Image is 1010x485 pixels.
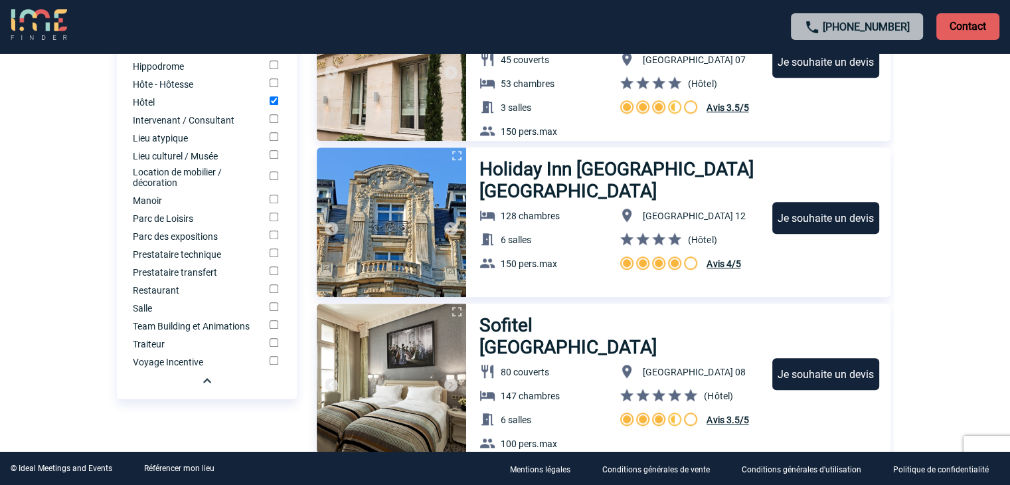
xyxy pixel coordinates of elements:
span: [GEOGRAPHIC_DATA] 08 [643,367,745,377]
label: Voyage Incentive [133,357,252,367]
a: Mentions légales [499,462,592,475]
img: 1.jpg [317,147,466,297]
label: Salle [133,303,252,314]
label: Hippodrome [133,61,252,72]
label: Hôte - Hôtesse [133,79,252,90]
span: (Hôtel) [704,391,732,401]
p: Conditions générales de vente [602,465,710,474]
span: (Hôtel) [688,235,716,245]
label: Intervenant / Consultant [133,115,252,126]
label: Traiteur [133,339,252,349]
label: Hôtel [133,97,252,108]
span: 6 salles [501,415,531,425]
a: Politique de confidentialité [883,462,1010,475]
img: baseline_hotel_white_24dp-b.png [479,75,495,91]
span: 150 pers.max [501,126,557,137]
span: 100 pers.max [501,438,557,449]
img: baseline_location_on_white_24dp-b.png [619,51,635,67]
label: Prestataire transfert [133,267,252,278]
a: [PHONE_NUMBER] [823,21,910,33]
a: Conditions générales de vente [592,462,731,475]
img: baseline_group_white_24dp-b.png [479,255,495,271]
div: Je souhaite un devis [772,46,879,78]
label: Manoir [133,195,252,206]
a: Conditions générales d'utilisation [731,462,883,475]
img: call-24-px.png [804,19,820,35]
div: © Ideal Meetings and Events [11,464,112,473]
span: 128 chambres [501,211,560,221]
img: baseline_restaurant_white_24dp-b.png [479,51,495,67]
label: Lieu culturel / Musée [133,151,252,161]
span: [GEOGRAPHIC_DATA] 07 [643,54,745,65]
span: 45 couverts [501,54,549,65]
label: Parc de Loisirs [133,213,252,224]
label: Lieu atypique [133,133,252,144]
img: baseline_group_white_24dp-b.png [479,435,495,451]
span: 3 salles [501,102,531,113]
p: Mentions légales [510,465,570,474]
img: baseline_location_on_white_24dp-b.png [619,207,635,223]
img: baseline_meeting_room_white_24dp-b.png [479,411,495,427]
span: [GEOGRAPHIC_DATA] 12 [643,211,745,221]
img: baseline_restaurant_white_24dp-b.png [479,363,495,379]
div: Je souhaite un devis [772,202,879,234]
span: 6 salles [501,235,531,245]
p: Contact [936,13,999,40]
span: Avis 3.5/5 [707,415,748,425]
img: baseline_hotel_white_24dp-b.png [479,387,495,403]
div: Je souhaite un devis [772,358,879,390]
span: (Hôtel) [688,78,716,89]
label: Prestataire technique [133,249,252,260]
h3: Sofitel [GEOGRAPHIC_DATA] [479,314,713,358]
span: 80 couverts [501,367,549,377]
a: Référencer mon lieu [144,464,214,473]
span: Avis 3.5/5 [707,102,748,113]
img: baseline_hotel_white_24dp-b.png [479,207,495,223]
img: baseline_group_white_24dp-b.png [479,123,495,139]
img: baseline_meeting_room_white_24dp-b.png [479,99,495,115]
h3: Holiday Inn [GEOGRAPHIC_DATA] [GEOGRAPHIC_DATA] [479,158,760,202]
span: 147 chambres [501,391,560,401]
p: Politique de confidentialité [893,465,989,474]
img: baseline_meeting_room_white_24dp-b.png [479,231,495,247]
label: Location de mobilier / décoration [133,167,252,188]
label: Parc des expositions [133,231,252,242]
label: Restaurant [133,285,252,296]
span: Avis 4/5 [707,258,740,269]
span: 150 pers.max [501,258,557,269]
label: Team Building et Animations [133,321,252,332]
img: 1.jpg [317,304,466,453]
p: Conditions générales d'utilisation [742,465,861,474]
span: 53 chambres [501,78,554,89]
img: baseline_location_on_white_24dp-b.png [619,363,635,379]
